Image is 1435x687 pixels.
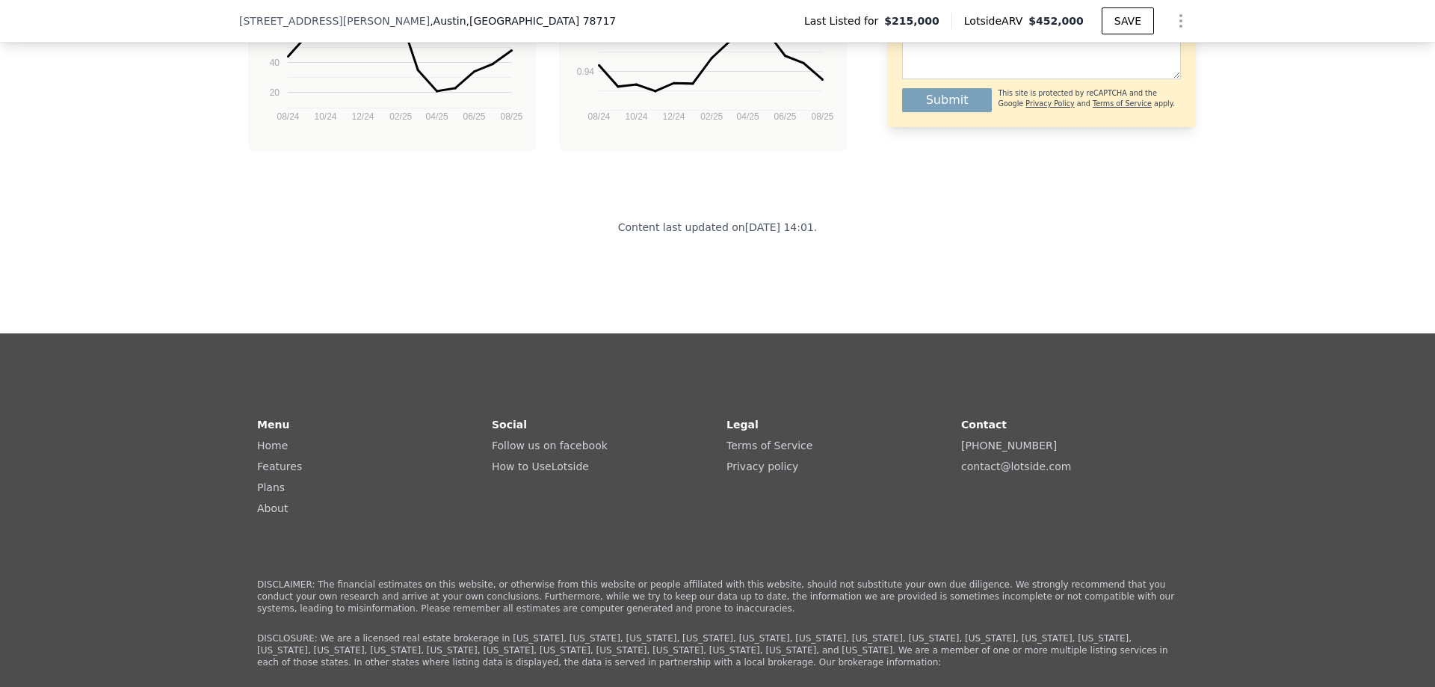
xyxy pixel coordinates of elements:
text: 04/25 [737,111,759,122]
text: 02/25 [701,111,723,122]
strong: Contact [961,419,1007,431]
button: SAVE [1102,7,1154,34]
text: 40 [270,58,280,68]
button: Submit [902,88,993,112]
a: Privacy policy [726,460,798,472]
span: Last Listed for [804,13,884,28]
p: DISCLAIMER: The financial estimates on this website, or otherwise from this website or people aff... [257,579,1178,614]
a: Follow us on facebook [492,440,608,452]
text: 06/25 [774,111,797,122]
span: [STREET_ADDRESS][PERSON_NAME] [239,13,430,28]
text: 02/25 [390,111,413,122]
span: , [GEOGRAPHIC_DATA] 78717 [466,15,617,27]
a: How to UseLotside [492,460,589,472]
span: , Austin [430,13,616,28]
strong: Social [492,419,527,431]
div: Content last updated on [DATE] 14:01 . [618,217,818,304]
span: $215,000 [884,13,939,28]
strong: Legal [726,419,759,431]
text: 20 [270,87,280,98]
text: 06/25 [463,111,486,122]
text: 12/24 [352,111,374,122]
a: Privacy Policy [1025,99,1074,108]
a: contact@lotside.com [961,460,1071,472]
a: Home [257,440,288,452]
a: Plans [257,481,285,493]
text: 08/24 [277,111,300,122]
text: 12/24 [663,111,685,122]
text: 10/24 [315,111,337,122]
button: Show Options [1166,6,1196,36]
text: 08/24 [588,111,611,122]
p: DISCLOSURE: We are a licensed real estate brokerage in [US_STATE], [US_STATE], [US_STATE], [US_ST... [257,632,1178,668]
span: Lotside ARV [964,13,1028,28]
span: $452,000 [1028,15,1084,27]
strong: Menu [257,419,289,431]
a: Terms of Service [726,440,812,452]
text: 08/25 [812,111,834,122]
a: [PHONE_NUMBER] [961,440,1057,452]
div: This site is protected by reCAPTCHA and the Google and apply. [998,88,1181,110]
text: 0.94 [577,67,595,77]
a: About [257,502,288,514]
text: 08/25 [501,111,523,122]
text: 10/24 [626,111,648,122]
a: Features [257,460,302,472]
text: 04/25 [426,111,448,122]
a: Terms of Service [1093,99,1152,108]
